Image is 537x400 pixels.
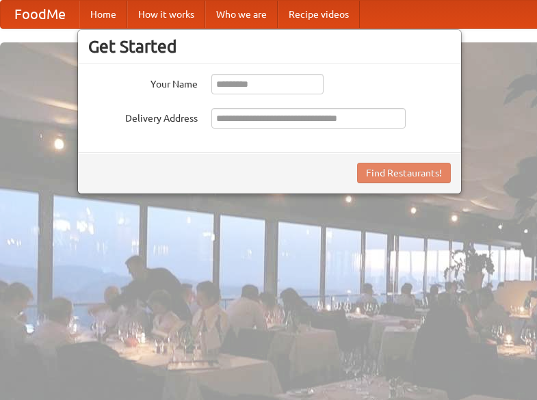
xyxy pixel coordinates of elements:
[88,36,451,57] h3: Get Started
[205,1,278,28] a: Who we are
[1,1,79,28] a: FoodMe
[278,1,360,28] a: Recipe videos
[88,74,198,91] label: Your Name
[88,108,198,125] label: Delivery Address
[79,1,127,28] a: Home
[357,163,451,183] button: Find Restaurants!
[127,1,205,28] a: How it works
